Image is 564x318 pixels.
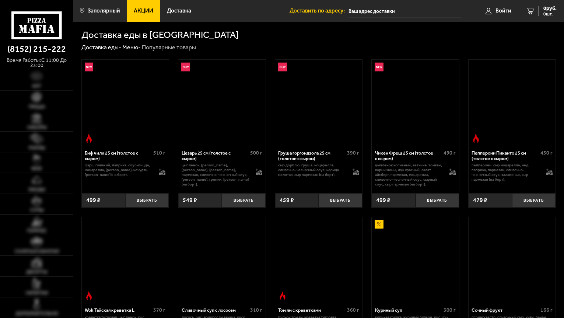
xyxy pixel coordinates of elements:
[543,6,557,11] span: 0 руб.
[472,163,540,182] p: пепперони, сыр Моцарелла, мед, паприка, пармезан, сливочно-чесночный соус, халапеньо, сыр пармеза...
[26,270,47,275] span: Десерты
[444,150,456,156] span: 490 г
[81,30,239,40] h1: Доставка еды в [GEOGRAPHIC_DATA]
[278,63,287,71] img: Новинка
[372,217,459,303] a: АкционныйКуриный суп
[85,163,153,177] p: фарш говяжий, паприка, соус-пицца, моцарелла, [PERSON_NAME]-кочудян, [PERSON_NAME] (на борт).
[85,134,94,143] img: Острое блюдо
[250,150,262,156] span: 500 г
[30,208,43,213] span: Супы
[142,44,196,52] div: Популярные товары
[375,150,442,162] div: Чикен Фреш 25 см (толстое с сыром)
[280,197,294,203] span: 459 ₽
[182,163,250,187] p: цыпленок, [PERSON_NAME], [PERSON_NAME], [PERSON_NAME], пармезан, сливочно-чесночный соус, [PERSON...
[278,291,287,300] img: Острое блюдо
[15,249,59,254] span: Салаты и закуски
[122,44,141,51] a: Меню-
[495,8,511,14] span: Войти
[181,63,190,71] img: Новинка
[275,217,362,303] a: Острое блюдоТом ям с креветками
[85,150,151,162] div: Биф чили 25 см (толстое с сыром)
[347,307,359,313] span: 360 г
[375,63,383,71] img: Новинка
[348,4,461,18] input: Ваш адрес доставки
[275,60,362,146] a: НовинкаГруша горгондзола 25 см (толстое с сыром)
[469,60,556,146] a: Острое блюдоПепперони Пиканто 25 см (толстое с сыром)
[183,197,197,203] span: 549 ₽
[278,150,345,162] div: Груша горгондзола 25 см (толстое с сыром)
[125,193,169,208] button: Выбрать
[278,307,345,313] div: Том ям с креветками
[85,307,151,313] div: Wok Тайская креветка L
[26,291,48,296] span: Напитки
[540,307,553,313] span: 166 г
[82,217,169,303] a: Острое блюдоWok Тайская креветка L
[178,217,266,303] a: Сливочный суп с лососем
[416,193,459,208] button: Выбрать
[153,307,165,313] span: 370 г
[31,166,42,171] span: WOK
[473,197,487,203] span: 479 ₽
[27,125,46,130] span: Наборы
[86,197,101,203] span: 499 ₽
[469,217,556,303] a: Сочный фрукт
[28,187,45,192] span: Обеды
[167,8,191,14] span: Доставка
[347,150,359,156] span: 390 г
[27,229,46,233] span: Горячее
[250,307,262,313] span: 310 г
[512,193,556,208] button: Выбрать
[472,150,538,162] div: Пепперони Пиканто 25 см (толстое с сыром)
[134,8,153,14] span: Акции
[376,197,390,203] span: 499 ₽
[88,8,120,14] span: Заполярный
[375,307,442,313] div: Куриный суп
[222,193,265,208] button: Выбрать
[472,307,538,313] div: Сочный фрукт
[472,134,480,143] img: Острое блюдо
[32,84,41,89] span: Хит
[85,291,94,300] img: Острое блюдо
[182,150,248,162] div: Цезарь 25 см (толстое с сыром)
[290,8,348,14] span: Доставить по адресу:
[85,63,94,71] img: Новинка
[29,105,45,109] span: Пицца
[375,163,443,187] p: цыпленок копченый, ветчина, томаты, корнишоны, лук красный, салат айсберг, пармезан, моцарелла, с...
[543,12,557,16] span: 0 шт.
[178,60,266,146] a: НовинкаЦезарь 25 см (толстое с сыром)
[153,150,165,156] span: 510 г
[375,220,383,229] img: Акционный
[444,307,456,313] span: 300 г
[29,146,45,151] span: Роллы
[278,163,346,177] p: сыр дорблю, груша, моцарелла, сливочно-чесночный соус, корица молотая, сыр пармезан (на борт).
[372,60,459,146] a: НовинкаЧикен Фреш 25 см (толстое с сыром)
[319,193,362,208] button: Выбрать
[81,44,121,51] a: Доставка еды-
[540,150,553,156] span: 430 г
[182,307,248,313] div: Сливочный суп с лососем
[82,60,169,146] a: НовинкаОстрое блюдоБиф чили 25 см (толстое с сыром)
[15,311,58,316] span: Дополнительно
